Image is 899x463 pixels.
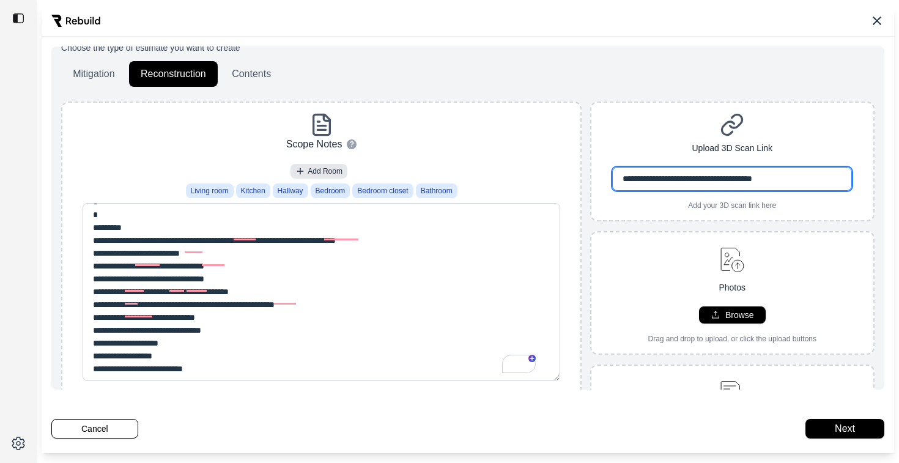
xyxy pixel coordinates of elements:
[236,183,270,198] button: Kitchen
[725,309,754,321] p: Browse
[51,15,100,27] img: Rebuild
[12,12,24,24] img: toggle sidebar
[719,281,745,294] p: Photos
[129,61,218,87] button: Reconstruction
[83,203,560,381] textarea: To enrich screen reader interactions, please activate Accessibility in Grammarly extension settings
[186,183,234,198] button: Living room
[220,61,283,87] button: Contents
[648,334,816,344] p: Drag and drop to upload, or click the upload buttons
[715,242,750,276] img: upload-image.svg
[278,186,303,196] span: Hallway
[692,142,772,155] p: Upload 3D Scan Link
[311,183,350,198] button: Bedroom
[241,186,265,196] span: Kitchen
[350,139,354,149] span: ?
[191,186,229,196] span: Living room
[352,183,413,198] button: Bedroom closet
[688,201,776,210] p: Add your 3D scan link here
[421,186,453,196] span: Bathroom
[357,186,408,196] span: Bedroom closet
[286,137,342,152] p: Scope Notes
[61,61,127,87] button: Mitigation
[699,306,766,324] button: Browse
[308,166,342,176] span: Add Room
[273,183,308,198] button: Hallway
[290,164,347,179] button: Add Room
[316,186,346,196] span: Bedroom
[805,419,884,439] button: Next
[61,42,875,54] p: Choose the type of estimate you want to create
[51,419,138,439] button: Cancel
[416,183,457,198] button: Bathroom
[715,376,750,410] img: upload-document.svg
